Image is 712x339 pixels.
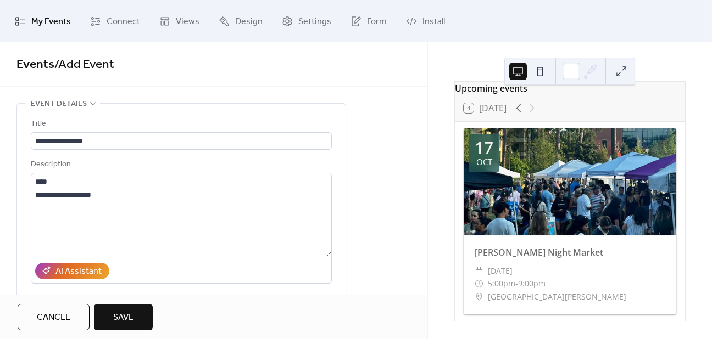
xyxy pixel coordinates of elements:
[518,277,546,290] span: 9:00pm
[31,117,330,131] div: Title
[35,263,109,279] button: AI Assistant
[422,13,445,30] span: Install
[475,139,493,156] div: 17
[488,264,513,278] span: [DATE]
[55,265,102,278] div: AI Assistant
[342,4,395,38] a: Form
[235,13,263,30] span: Design
[476,158,492,166] div: Oct
[7,4,79,38] a: My Events
[398,4,453,38] a: Install
[455,82,685,95] div: Upcoming events
[31,158,330,171] div: Description
[82,4,148,38] a: Connect
[488,290,626,303] span: [GEOGRAPHIC_DATA][PERSON_NAME]
[475,277,483,290] div: ​
[488,277,515,290] span: 5:00pm
[16,53,54,77] a: Events
[475,290,483,303] div: ​
[31,98,87,111] span: Event details
[367,13,387,30] span: Form
[151,4,208,38] a: Views
[176,13,199,30] span: Views
[210,4,271,38] a: Design
[274,4,340,38] a: Settings
[54,53,114,77] span: / Add Event
[37,311,70,324] span: Cancel
[464,246,676,259] div: [PERSON_NAME] Night Market
[31,13,71,30] span: My Events
[475,264,483,278] div: ​
[515,277,518,290] span: -
[94,304,153,330] button: Save
[107,13,140,30] span: Connect
[298,13,331,30] span: Settings
[18,304,90,330] button: Cancel
[113,311,133,324] span: Save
